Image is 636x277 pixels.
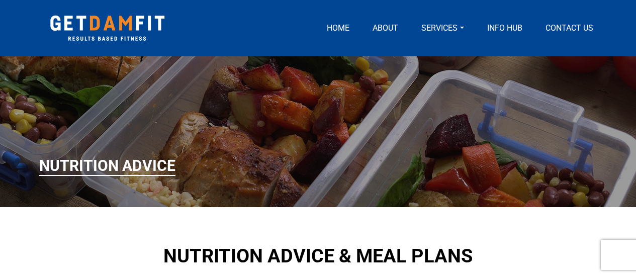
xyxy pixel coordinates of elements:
h4: Nutrition Advice [39,157,175,176]
a: Home [323,22,353,34]
a: Contact us [541,22,597,34]
h2: NUTRITION ADVICE & MEAL PLANS [105,245,532,268]
a: Services [417,22,468,34]
a: Info Hub [483,22,526,34]
a: About [369,22,402,34]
